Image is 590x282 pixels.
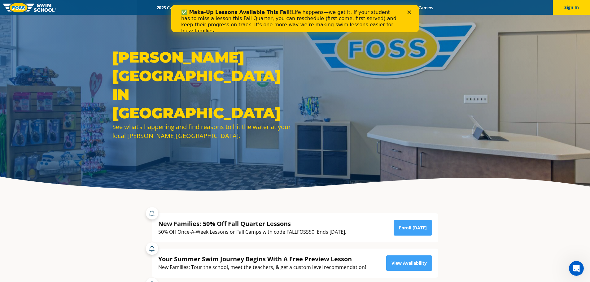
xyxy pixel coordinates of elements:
[270,5,328,11] a: About [PERSON_NAME]
[386,255,432,271] a: View Availability
[10,4,228,29] div: Life happens—we get it. If your student has to miss a lesson this Fall Quarter, you can reschedul...
[158,228,346,236] div: 50% Off Once-A-Week Lessons or Fall Camps with code FALLFOSS50. Ends [DATE].
[393,5,413,11] a: Blog
[112,122,292,140] div: See what’s happening and find reasons to hit the water at your local [PERSON_NAME][GEOGRAPHIC_DATA].
[216,5,270,11] a: Swim Path® Program
[158,255,366,263] div: Your Summer Swim Journey Begins With A Free Preview Lesson
[190,5,216,11] a: Schools
[151,5,190,11] a: 2025 Calendar
[112,48,292,122] h1: [PERSON_NAME][GEOGRAPHIC_DATA] in [GEOGRAPHIC_DATA]
[394,220,432,236] a: Enroll [DATE]
[569,261,584,276] iframe: Intercom live chat
[236,6,242,9] div: Close
[10,4,121,10] b: ✅ Make-Up Lessons Available This Fall!
[158,219,346,228] div: New Families: 50% Off Fall Quarter Lessons
[328,5,394,11] a: Swim Like [PERSON_NAME]
[3,3,56,12] img: FOSS Swim School Logo
[413,5,439,11] a: Careers
[158,263,366,271] div: New Families: Tour the school, meet the teachers, & get a custom level recommendation!
[171,5,419,32] iframe: Intercom live chat banner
